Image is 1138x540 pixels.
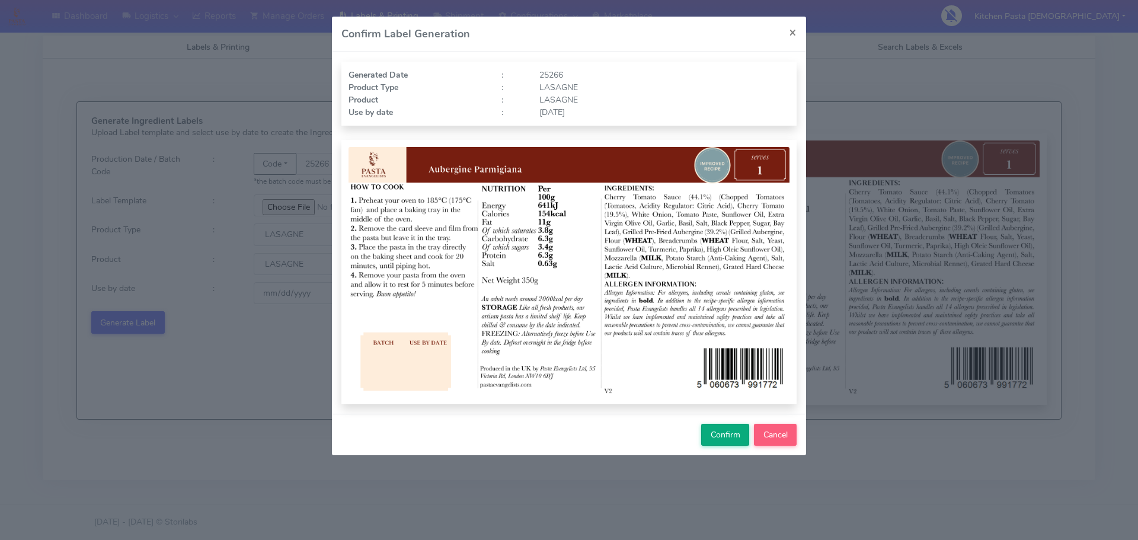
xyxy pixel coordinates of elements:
strong: Product [349,94,378,106]
div: : [493,69,530,81]
strong: Generated Date [349,69,408,81]
div: 25266 [530,69,798,81]
div: LASAGNE [530,94,798,106]
strong: Product Type [349,82,398,93]
img: Label Preview [349,147,789,397]
span: Confirm [711,429,740,440]
div: : [493,94,530,106]
div: [DATE] [530,106,798,119]
button: Cancel [754,424,797,446]
strong: Use by date [349,107,393,118]
span: × [789,24,797,40]
div: LASAGNE [530,81,798,94]
h4: Confirm Label Generation [341,26,470,42]
div: : [493,81,530,94]
button: Confirm [701,424,749,446]
button: Close [779,17,806,48]
div: : [493,106,530,119]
